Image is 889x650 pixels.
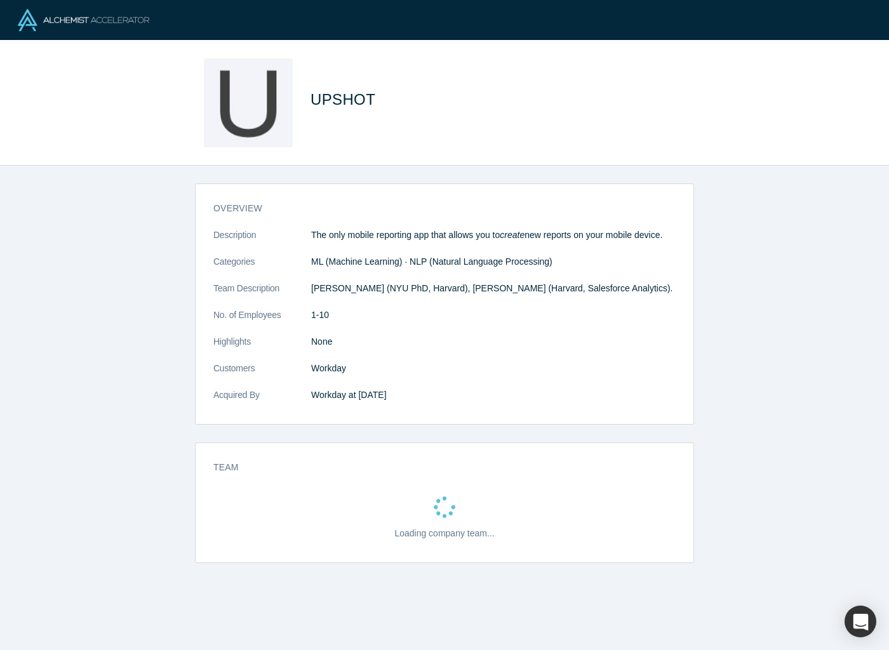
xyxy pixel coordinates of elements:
dt: Customers [213,362,311,388]
dt: No. of Employees [213,308,311,335]
p: None [311,335,676,348]
img: Alchemist Logo [18,9,149,31]
h3: overview [213,202,658,215]
span: ML (Machine Learning) · NLP (Natural Language Processing) [311,256,552,267]
dt: Categories [213,255,311,282]
p: The only mobile reporting app that allows you to new reports on your mobile device. [311,229,676,242]
p: [PERSON_NAME] (NYU PhD, Harvard), [PERSON_NAME] (Harvard, Salesforce Analytics). [311,282,676,295]
dt: Description [213,229,311,255]
dd: 1-10 [311,308,676,322]
dt: Acquired By [213,388,311,415]
dd: Workday at [DATE] [311,388,676,402]
em: create [500,230,525,240]
h3: Team [213,461,658,474]
dt: Highlights [213,335,311,362]
dd: Workday [311,362,676,375]
p: Loading company team... [394,527,494,540]
img: UPSHOT's Logo [204,58,293,147]
dt: Team Description [213,282,311,308]
span: UPSHOT [311,91,380,108]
